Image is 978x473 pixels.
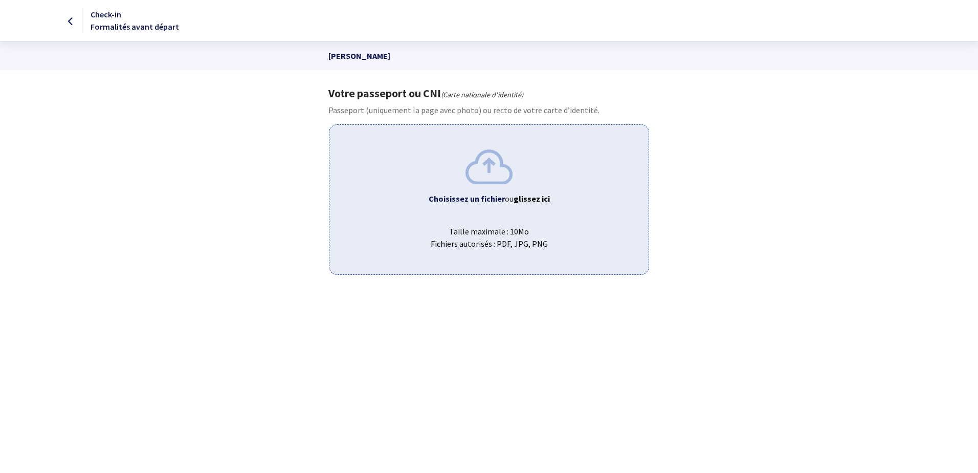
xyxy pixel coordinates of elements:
[465,149,513,184] img: upload.png
[338,217,640,250] span: Taille maximale : 10Mo Fichiers autorisés : PDF, JPG, PNG
[91,9,179,32] span: Check-in Formalités avant départ
[328,104,649,116] p: Passeport (uniquement la page avec photo) ou recto de votre carte d’identité.
[505,193,550,204] span: ou
[429,193,505,204] b: Choisissez un fichier
[328,41,649,70] p: [PERSON_NAME]
[514,193,550,204] b: glissez ici
[441,90,523,99] i: (Carte nationale d'identité)
[328,87,649,100] h1: Votre passeport ou CNI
